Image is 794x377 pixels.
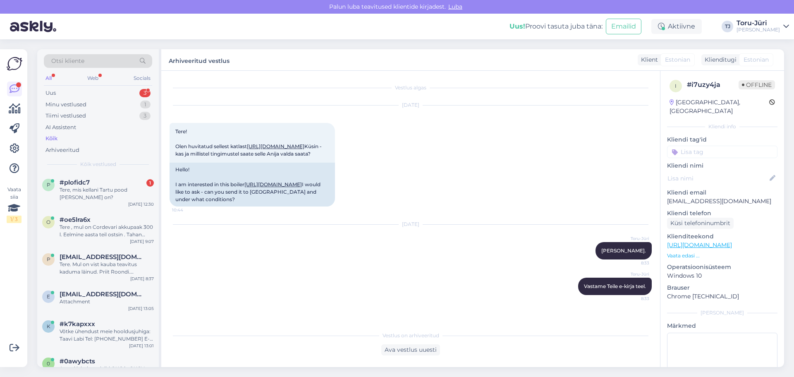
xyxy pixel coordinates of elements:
a: Toru-Jüri[PERSON_NAME] [737,20,789,33]
input: Lisa tag [667,146,777,158]
input: Lisa nimi [667,174,768,183]
div: Web [86,73,100,84]
span: k [47,323,50,329]
p: Kliendi telefon [667,209,777,218]
span: Estonian [744,55,769,64]
span: Toru-Jüri [618,235,649,242]
span: p [47,256,50,262]
div: [DATE] 13:01 [129,343,154,349]
div: [DATE] 12:30 [128,201,154,207]
span: erkivessin@gmail.com [60,291,146,298]
a: [URL][DOMAIN_NAME] [247,143,304,149]
p: Klienditeekond [667,232,777,241]
div: Ava vestlus uuesti [381,344,440,355]
div: 1 / 3 [7,216,22,223]
div: Aktiivne [651,19,702,34]
div: 1 [140,101,151,109]
p: Vaata edasi ... [667,252,777,259]
div: Arhiveeritud [45,146,79,154]
span: Offline [739,80,775,89]
img: Askly Logo [7,56,22,72]
p: Operatsioonisüsteem [667,263,777,271]
span: Otsi kliente [51,57,84,65]
p: Kliendi nimi [667,161,777,170]
a: [URL][DOMAIN_NAME] [667,241,732,249]
div: [PERSON_NAME] [667,309,777,317]
div: Uus [45,89,56,97]
span: Luba [446,3,465,10]
div: Kliendi info [667,123,777,130]
span: 8:33 [618,295,649,302]
a: [URL][DOMAIN_NAME] [244,181,302,187]
div: TJ [722,21,733,32]
div: [DATE] [170,101,652,109]
div: 1 [146,179,154,187]
label: Arhiveeritud vestlus [169,54,230,65]
p: [EMAIL_ADDRESS][DOMAIN_NAME] [667,197,777,206]
b: Uus! [509,22,525,30]
p: Windows 10 [667,271,777,280]
span: o [46,219,50,225]
span: p [47,182,50,188]
div: Socials [132,73,152,84]
span: 0 [47,360,50,367]
span: #oe5lra6x [60,216,91,223]
div: # i7uzy4ja [687,80,739,90]
div: Attachment [60,298,154,305]
span: Estonian [665,55,690,64]
span: Vestlus on arhiveeritud [383,332,439,339]
span: 10:44 [172,207,203,213]
div: Proovi tasuta juba täna: [509,22,603,31]
div: [DATE] 13:05 [128,305,154,312]
span: [PERSON_NAME]. [601,247,646,254]
p: Chrome [TECHNICAL_ID] [667,292,777,301]
div: 3 [139,89,151,97]
button: Emailid [606,19,641,34]
div: [DATE] [170,221,652,228]
p: Kliendi tag'id [667,135,777,144]
div: Vaata siia [7,186,22,223]
div: [DATE] 8:37 [130,276,154,282]
span: Tere! Olen huvitatud sellest katlast Küsin - kas ja millistel tingimustel saate selle Anija valda... [175,128,323,157]
div: AI Assistent [45,123,76,132]
p: Brauser [667,283,777,292]
div: Kõik [45,134,57,143]
div: Tiimi vestlused [45,112,86,120]
span: Vastame Teile e-kirja teel. [584,283,646,289]
div: Tere, mis kellani Tartu pood [PERSON_NAME] on? [60,186,154,201]
span: 8:33 [618,260,649,266]
span: #0awybcts [60,358,95,365]
p: Märkmed [667,322,777,330]
div: [DATE] 9:07 [130,238,154,245]
div: Klient [638,55,658,64]
p: Kliendi email [667,188,777,197]
div: [GEOGRAPHIC_DATA], [GEOGRAPHIC_DATA] [670,98,769,115]
div: All [44,73,53,84]
div: Küsi telefoninumbrit [667,218,734,229]
div: Minu vestlused [45,101,86,109]
span: e [47,293,50,300]
div: 3 [139,112,151,120]
div: Vestlus algas [170,84,652,91]
span: #k7kapxxx [60,320,95,328]
span: i [675,83,677,89]
div: Klienditugi [701,55,737,64]
span: #plofidc7 [60,179,90,186]
div: Võtke ühendust meie hooldusjuhiga: Taavi Labi Tel: [PHONE_NUMBER] E-post: [EMAIL_ADDRESS][DOMAIN_... [60,328,154,343]
div: [PERSON_NAME] [737,26,780,33]
span: Kõik vestlused [80,161,116,168]
div: Tere , mul on Cordevari akkupaak 300 l. Eelmine aasta teil ostsin . Tahan [PERSON_NAME] küttekeha... [60,223,154,238]
div: Tere. Mul on vist kauba teavitus kaduma läinud. Priit Roondi. [DOMAIN_NAME][URL], st344719, 44550... [60,261,154,276]
span: proondi@hotmail.com [60,253,146,261]
span: Toru-Jüri [618,271,649,277]
div: Toru-Jüri [737,20,780,26]
div: Hello! I am interested in this boiler I would like to ask - can you send it to [GEOGRAPHIC_DATA] ... [170,163,335,207]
